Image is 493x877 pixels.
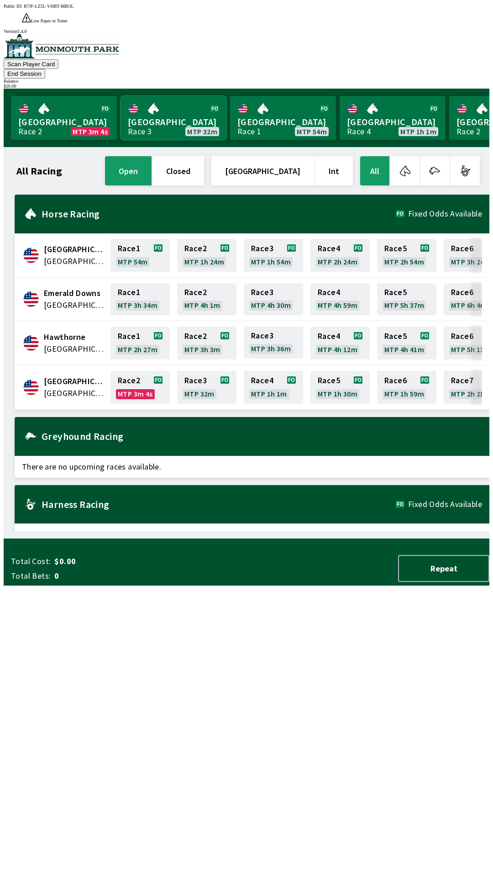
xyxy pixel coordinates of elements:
span: Race 5 [384,245,407,252]
span: Fixed Odds Available [408,210,482,217]
span: MTP 1h 24m [184,258,224,265]
span: Total Bets: [11,571,51,581]
span: MTP 3h 34m [118,301,157,309]
span: MTP 3m 4s [118,390,153,397]
div: Balance [4,79,489,84]
span: Race 2 [184,245,207,252]
button: [GEOGRAPHIC_DATA] [211,156,314,185]
button: All [360,156,389,185]
div: Race 2 [18,128,42,135]
a: Race3MTP 3h 36m [244,327,303,359]
span: Race 3 [251,245,273,252]
div: Race 1 [237,128,261,135]
a: [GEOGRAPHIC_DATA]Race 2MTP 3m 4s [11,96,117,140]
span: Race 6 [384,377,407,384]
span: Race 3 [251,289,273,296]
span: Race 4 [318,333,340,340]
div: Race 4 [347,128,371,135]
span: MTP 54m [118,258,148,265]
span: MTP 1h 1m [251,390,287,397]
a: Race2MTP 3h 3m [177,327,236,359]
span: MTP 4h 30m [251,301,291,309]
span: MTP 2h 27m [118,346,157,353]
a: Race1MTP 54m [110,239,170,272]
a: Race2MTP 1h 24m [177,239,236,272]
span: Race 3 [184,377,207,384]
span: Race 7 [451,377,473,384]
span: Race 4 [251,377,273,384]
span: Fixed Odds Available [408,501,482,508]
a: [GEOGRAPHIC_DATA]Race 4MTP 1h 1m [340,96,446,140]
div: Version 1.4.0 [4,29,489,34]
a: [GEOGRAPHIC_DATA]Race 1MTP 54m [230,96,336,140]
span: $0.00 [54,556,198,567]
span: [GEOGRAPHIC_DATA] [18,116,110,128]
span: MTP 2h 54m [384,258,424,265]
span: MTP 3h 3m [184,346,220,353]
span: [GEOGRAPHIC_DATA] [237,116,329,128]
span: Race 5 [318,377,340,384]
h2: Greyhound Racing [42,433,482,440]
span: Monmouth Park [44,375,105,387]
span: Total Cost: [11,556,51,567]
button: Int [315,156,353,185]
span: Race 4 [318,245,340,252]
button: End Session [4,69,45,79]
span: MTP 4h 59m [318,301,357,309]
button: Scan Player Card [4,59,58,69]
span: 0 [54,571,198,581]
span: MTP 5h 13m [451,346,491,353]
a: Race3MTP 32m [177,371,236,404]
span: Race 6 [451,245,473,252]
h1: All Racing [16,167,62,174]
a: [GEOGRAPHIC_DATA]Race 3MTP 32m [121,96,226,140]
span: Low Paper or Toner [31,18,68,23]
a: Race4MTP 4h 12m [310,327,370,359]
span: Repeat [406,563,481,574]
a: Race6MTP 1h 59m [377,371,436,404]
a: Race3MTP 1h 54m [244,239,303,272]
span: Emerald Downs [44,287,105,299]
div: $ 20.00 [4,84,489,89]
a: Race2MTP 4h 1m [177,283,236,315]
a: Race5MTP 2h 54m [377,239,436,272]
span: MTP 6h 4m [451,301,487,309]
h2: Horse Racing [42,210,396,217]
a: Race5MTP 5h 37m [377,283,436,315]
a: Race1MTP 2h 27m [110,327,170,359]
span: MTP 2h 24m [318,258,357,265]
a: Race4MTP 4h 59m [310,283,370,315]
span: Race 2 [184,333,207,340]
span: Race 5 [384,333,407,340]
span: Race 5 [384,289,407,296]
span: Race 6 [451,333,473,340]
span: MTP 32m [184,390,215,397]
span: Hawthorne [44,331,105,343]
a: Race1MTP 3h 34m [110,283,170,315]
span: Canterbury Park [44,243,105,255]
span: Race 3 [251,332,273,339]
span: United States [44,387,105,399]
span: United States [44,343,105,355]
span: MTP 1h 30m [318,390,357,397]
span: United States [44,255,105,267]
span: Race 1 [118,289,140,296]
span: MTP 54m [297,128,327,135]
span: MTP 1h 59m [384,390,424,397]
a: Race2MTP 3m 4s [110,371,170,404]
span: B7JF-LZ5L-VHBT-MBOL [24,4,74,9]
span: Race 4 [318,289,340,296]
span: Race 1 [118,333,140,340]
h2: Harness Racing [42,501,396,508]
span: MTP 2h 28m [451,390,491,397]
span: MTP 4h 41m [384,346,424,353]
div: Race 2 [456,128,480,135]
span: Race 2 [118,377,140,384]
span: MTP 4h 1m [184,301,220,309]
a: Race5MTP 1h 30m [310,371,370,404]
span: MTP 3h 24m [451,258,491,265]
a: Race4MTP 2h 24m [310,239,370,272]
span: Race 2 [184,289,207,296]
span: Race 1 [118,245,140,252]
span: MTP 5h 37m [384,301,424,309]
